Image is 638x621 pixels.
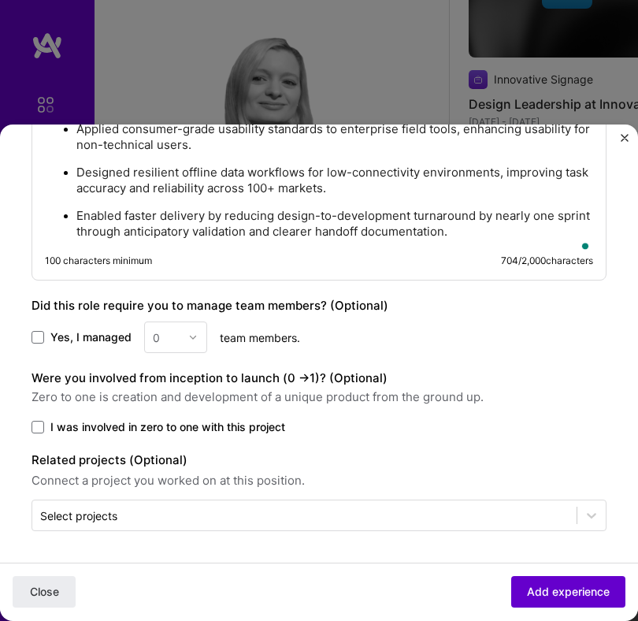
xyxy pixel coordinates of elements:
span: Close [30,584,59,600]
button: Add experience [511,576,625,608]
div: 704 / 2,000 characters [501,255,593,267]
span: I was involved in zero to one with this project [50,419,285,435]
div: 100 characters minimum [45,255,152,267]
div: team members. [32,322,606,353]
span: Zero to one is creation and development of a unique product from the ground up. [32,388,606,407]
label: Were you involved from inception to launch (0 - > 1)? (Optional) [32,370,388,385]
div: Select projects [40,508,117,524]
p: Designed resilient offline data workflows for low-connectivity environments, improving task accur... [76,165,593,196]
button: Close [621,134,629,150]
label: Related projects (Optional) [32,451,606,470]
span: Connect a project you worked on at this position. [32,471,606,490]
p: Enabled faster delivery by reducing design-to-development turnaround by nearly one sprint through... [76,208,593,240]
button: Close [13,576,76,608]
div: To enrich screen reader interactions, please activate Accessibility in Grammarly extension settings [45,35,593,240]
p: Applied consumer-grade usability standards to enterprise field tools, enhancing usability for non... [76,121,593,153]
span: Add experience [527,584,610,600]
label: Did this role require you to manage team members? (Optional) [32,298,388,313]
span: Yes, I managed [50,329,132,345]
